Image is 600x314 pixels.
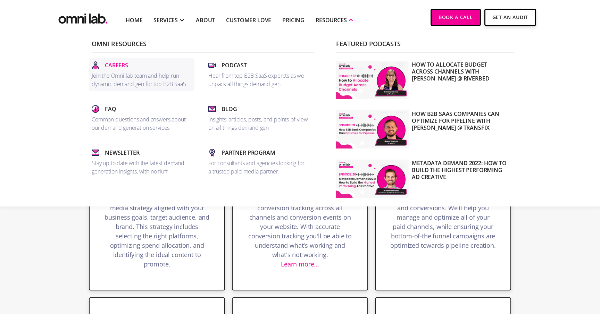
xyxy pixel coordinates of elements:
p: Podcast [222,61,247,69]
iframe: Chat Widget [475,234,600,314]
a: Partner ProgramFor consultants and agencies looking for a trusted paid media partner. [206,146,311,178]
a: Get An Audit [484,9,536,26]
div: SERVICES [153,16,178,24]
a: Pricing [282,16,305,24]
a: How to Allocate Budget Across Channels with [PERSON_NAME] @ Riverbed [333,58,511,102]
p: We'll create a customized paid media strategy aligned with your business goals, target audience, ... [103,194,210,272]
a: Book a Call [431,9,481,26]
a: NewsletterStay up to date with the latest demand generation insights, with no fluff [89,146,194,178]
a: How B2B SaaS Companies Can Optimize for Pipeline with [PERSON_NAME] @ Transfix [333,108,511,151]
img: Omni Lab: B2B SaaS Demand Generation Agency [57,9,109,26]
p: Blog [222,105,237,113]
p: How to Allocate Budget Across Channels with [PERSON_NAME] @ Riverbed [412,61,508,99]
a: Metadata Demand 2022: How to Build the Highest Performing Ad Creative [333,157,511,201]
div: RESOURCES [316,16,347,24]
p: Hear from top B2B SaaS expercts as we unpack all things demand gen [208,71,308,88]
a: home [57,9,109,26]
a: About [196,16,215,24]
p: Omni Resources [92,41,314,53]
p: We'll help you set up comprehensive conversion tracking across all channels and conversion events... [247,194,353,272]
p: Faq [105,105,116,113]
p: Common questions and answers about our demand generation services [92,115,192,132]
p: Metadata Demand 2022: How to Build the Highest Performing Ad Creative [412,160,508,198]
p: Careers [105,61,128,69]
p: Partner Program [222,148,275,157]
p: Join the Omni lab team and help run dynamic demand gen for top B2B SaaS [92,71,192,88]
a: PodcastHear from top B2B SaaS expercts as we unpack all things demand gen [206,58,311,91]
a: FaqCommon questions and answers about our demand generation services [89,102,194,135]
p: It's not enough to report on clicks and conversions. We'll help you manage and optimize all of yo... [390,194,497,254]
a: CareersJoin the Omni lab team and help run dynamic demand gen for top B2B SaaS [89,58,194,91]
p: Insights, articles, posts, and points-of-view on all things demand gen [208,115,308,132]
p: For consultants and agencies looking for a trusted paid media partner. [208,159,308,176]
a: Customer Love [226,16,271,24]
p: Stay up to date with the latest demand generation insights, with no fluff [92,159,192,176]
a: Home [126,16,142,24]
p: Newsletter [105,148,139,157]
a: BlogInsights, articles, posts, and points-of-view on all things demand gen [206,102,311,135]
a: Learn more... [281,260,319,268]
p: How B2B SaaS Companies Can Optimize for Pipeline with [PERSON_NAME] @ Transfix [412,110,508,148]
p: Featured Podcasts [336,41,514,53]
